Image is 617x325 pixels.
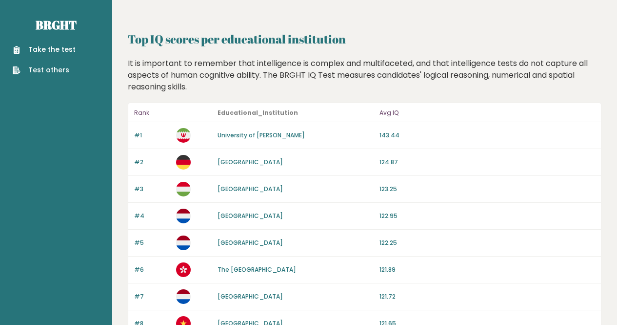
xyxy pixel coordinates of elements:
img: hu.svg [176,182,191,196]
p: Avg IQ [379,107,595,119]
img: nl.svg [176,236,191,250]
p: #3 [134,185,170,194]
p: #6 [134,265,170,274]
img: nl.svg [176,289,191,304]
p: 121.89 [379,265,595,274]
a: University of [PERSON_NAME] [218,131,305,139]
div: It is important to remember that intelligence is complex and multifaceted, and that intelligence ... [124,58,605,93]
a: Test others [13,65,76,75]
p: Rank [134,107,170,119]
p: #2 [134,158,170,167]
a: The [GEOGRAPHIC_DATA] [218,265,296,274]
p: 122.25 [379,238,595,247]
a: [GEOGRAPHIC_DATA] [218,185,283,193]
p: 122.95 [379,212,595,220]
p: 143.44 [379,131,595,140]
a: Brght [36,17,77,33]
p: 124.87 [379,158,595,167]
img: de.svg [176,155,191,170]
a: [GEOGRAPHIC_DATA] [218,158,283,166]
p: #1 [134,131,170,140]
img: ir.svg [176,128,191,143]
p: #7 [134,292,170,301]
p: #5 [134,238,170,247]
a: [GEOGRAPHIC_DATA] [218,292,283,301]
p: 121.72 [379,292,595,301]
p: 123.25 [379,185,595,194]
b: Educational_Institution [218,108,298,117]
a: [GEOGRAPHIC_DATA] [218,212,283,220]
a: Take the test [13,44,76,55]
a: [GEOGRAPHIC_DATA] [218,238,283,247]
img: hk.svg [176,262,191,277]
img: nl.svg [176,209,191,223]
h2: Top IQ scores per educational institution [128,30,601,48]
p: #4 [134,212,170,220]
